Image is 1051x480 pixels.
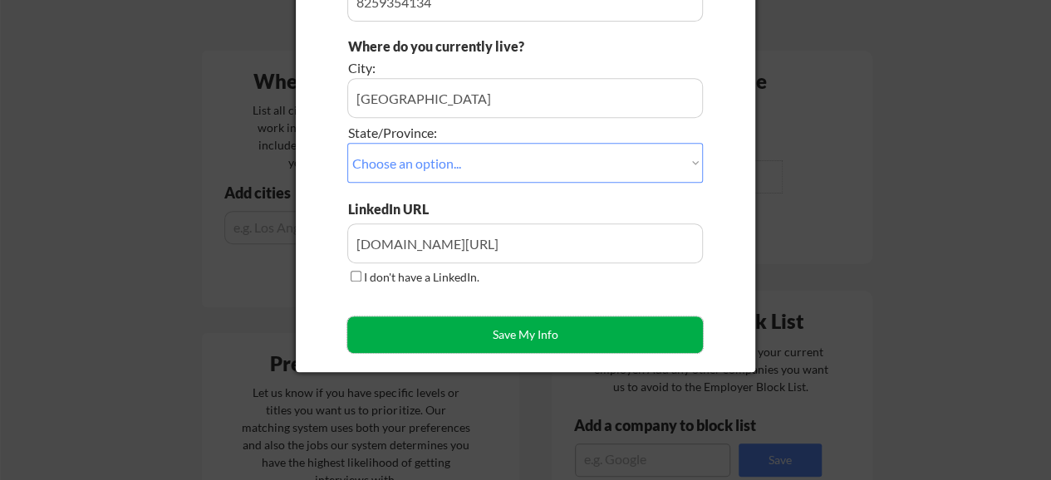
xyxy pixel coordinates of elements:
[348,59,610,77] div: City:
[348,124,610,142] div: State/Province:
[347,223,703,263] input: Type here...
[364,270,479,284] label: I don't have a LinkedIn.
[347,316,703,353] button: Save My Info
[347,78,703,118] input: e.g. Los Angeles
[348,200,472,218] div: LinkedIn URL
[348,37,610,56] div: Where do you currently live?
